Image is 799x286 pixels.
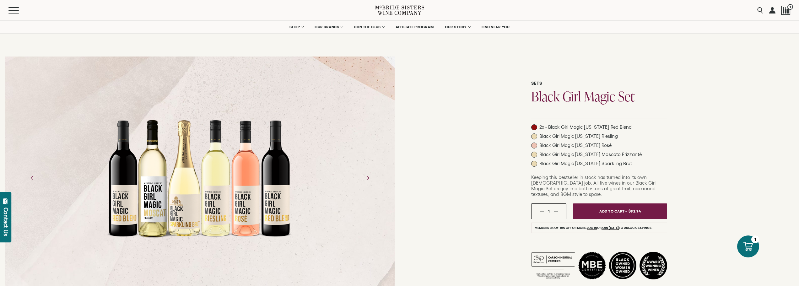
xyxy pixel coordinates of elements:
[3,208,9,236] div: Contact Us
[24,170,40,186] button: Previous
[539,161,632,166] span: Black Girl Magic [US_STATE] Sparkling Brut
[531,223,667,233] li: Members enjoy 10% off or more. or to unlock savings.
[629,207,641,216] span: $92.94
[787,4,793,10] span: 1
[539,143,612,148] span: Black Girl Magic [US_STATE] Rosé
[531,175,656,197] span: Keeping this bestseller in stock has turned into its own [DEMOGRAPHIC_DATA] job. All five wines i...
[315,25,339,29] span: OUR BRANDS
[482,25,510,29] span: FIND NEAR YOU
[8,7,31,13] button: Mobile Menu Trigger
[587,226,597,230] a: Log in
[539,133,618,139] span: Black Girl Magic [US_STATE] Riesling
[539,124,632,130] span: 2x - Black Girl Magic [US_STATE] Red Blend
[354,25,381,29] span: JOIN THE CLUB
[289,25,300,29] span: SHOP
[445,25,467,29] span: OUR STORY
[573,203,667,219] button: Add To Cart - $92.94
[602,226,619,230] a: join [DATE]
[599,207,627,216] span: Add To Cart -
[531,81,667,86] h6: Sets
[531,90,667,103] h1: Black Girl Magic Set
[441,21,474,33] a: OUR STORY
[396,25,434,29] span: AFFILIATE PROGRAM
[391,21,438,33] a: AFFILIATE PROGRAM
[359,170,376,186] button: Next
[751,235,759,243] div: 1
[548,209,550,213] span: 1
[539,152,642,157] span: Black Girl Magic [US_STATE] Moscato Frizzanté
[285,21,307,33] a: SHOP
[478,21,514,33] a: FIND NEAR YOU
[310,21,347,33] a: OUR BRANDS
[350,21,388,33] a: JOIN THE CLUB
